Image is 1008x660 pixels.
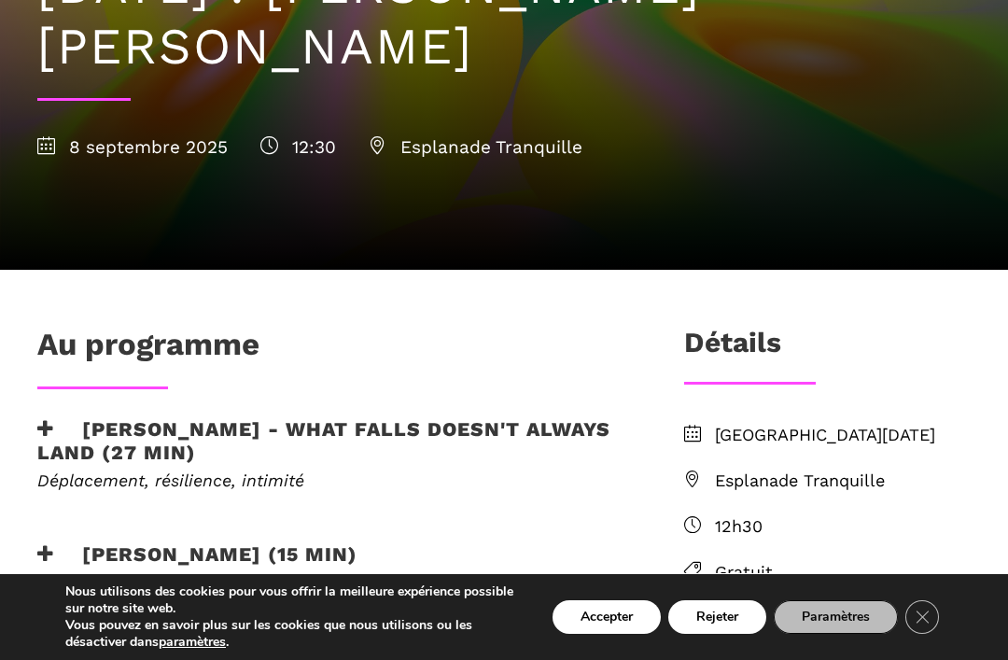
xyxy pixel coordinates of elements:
[65,583,519,617] p: Nous utilisons des cookies pour vous offrir la meilleure expérience possible sur notre site web.
[684,326,781,372] h3: Détails
[905,600,939,634] button: Close GDPR Cookie Banner
[774,600,898,634] button: Paramètres
[553,600,661,634] button: Accepter
[159,634,226,651] button: paramètres
[715,468,971,495] span: Esplanade Tranquille
[37,542,357,589] h3: [PERSON_NAME] (15 min)
[260,136,336,158] span: 12:30
[65,617,519,651] p: Vous pouvez en savoir plus sur les cookies que nous utilisons ou les désactiver dans .
[715,422,971,449] span: [GEOGRAPHIC_DATA][DATE]
[715,559,971,586] span: Gratuit
[37,326,259,372] h1: Au programme
[668,600,766,634] button: Rejeter
[369,136,582,158] span: Esplanade Tranquille
[37,470,304,490] em: Déplacement, résilience, intimité
[37,136,228,158] span: 8 septembre 2025
[37,417,623,464] h3: [PERSON_NAME] - What Falls Doesn't Always Land (27 min)
[715,513,971,541] span: 12h30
